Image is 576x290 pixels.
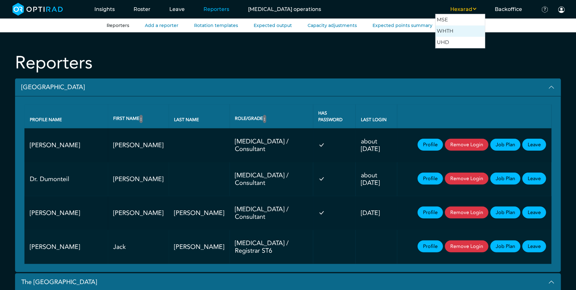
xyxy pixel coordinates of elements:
td: [PERSON_NAME] [24,196,108,230]
a: Add a reporter [145,23,178,28]
th: First name [108,105,169,128]
td: [MEDICAL_DATA] / Registrar ST6 [230,230,313,264]
button: Remove Login [445,173,489,185]
button: Remove Login [445,139,489,151]
td: [MEDICAL_DATA] / Consultant [230,128,313,162]
a: Expected points summary [373,23,432,28]
button: Remove Login [445,207,489,218]
td: about [DATE] [356,162,397,196]
td: about [DATE] [356,128,397,162]
a: Job Plan [490,173,521,185]
button: MSE [436,14,485,25]
td: [PERSON_NAME] [24,128,108,162]
a: Job Plan [490,139,521,151]
button: ↕ [263,115,266,123]
button: Remove Login [445,240,489,252]
td: [MEDICAL_DATA] / Consultant [230,196,313,230]
td: [PERSON_NAME] [169,196,230,230]
ul: Hexarad [435,14,485,48]
a: Leave [522,207,546,218]
a: Profile [418,173,443,185]
td: [PERSON_NAME] [24,230,108,264]
a: Profile [418,207,443,218]
a: Leave [522,139,546,151]
a: Profile [418,240,443,252]
a: Rotation templates [194,23,238,28]
td: [PERSON_NAME] [169,230,230,264]
th: Role/Grade [230,105,313,128]
h2: Reporters [15,52,92,73]
a: Leave [522,240,546,252]
td: [PERSON_NAME] [108,196,169,230]
a: Expected output [254,23,292,28]
button: ↕ [140,115,143,123]
a: Job Plan [490,207,521,218]
td: [MEDICAL_DATA] / Consultant [230,162,313,196]
td: [DATE] [356,196,397,230]
th: Profile name [24,105,108,128]
a: Reporters [107,23,129,28]
button: Hexarad [441,6,485,13]
th: Last login [356,105,397,128]
button: [GEOGRAPHIC_DATA] [15,78,561,96]
a: Capacity adjustments [308,23,357,28]
button: UHD [436,37,485,48]
td: [PERSON_NAME] [108,162,169,196]
th: Last name [169,105,230,128]
td: [PERSON_NAME] [108,128,169,162]
a: Leave [522,173,546,185]
th: Has password [313,105,356,128]
td: Dr. Dumonteil [24,162,108,196]
button: WHTH [436,25,485,37]
td: Jack [108,230,169,264]
img: brand-opti-rad-logos-blue-and-white-d2f68631ba2948856bd03f2d395fb146ddc8fb01b4b6e9315ea85fa773367... [13,3,63,16]
a: Profile [418,139,443,151]
a: Job Plan [490,240,521,252]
